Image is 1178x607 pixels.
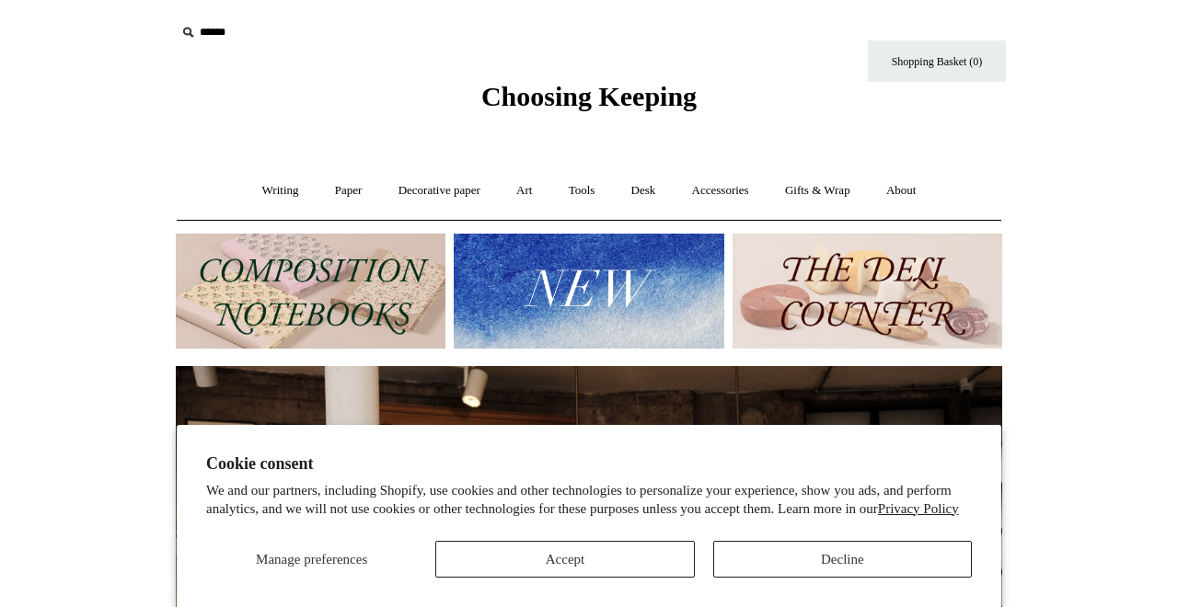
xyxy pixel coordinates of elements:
button: Accept [435,541,694,578]
a: Accessories [676,166,766,215]
a: Tools [552,166,612,215]
span: Manage preferences [256,552,367,567]
button: Manage preferences [206,541,417,578]
a: Desk [615,166,673,215]
a: Paper [318,166,379,215]
img: New.jpg__PID:f73bdf93-380a-4a35-bcfe-7823039498e1 [454,234,723,349]
a: Art [500,166,549,215]
a: Shopping Basket (0) [868,40,1006,82]
a: Decorative paper [382,166,497,215]
h2: Cookie consent [206,454,972,474]
button: Decline [713,541,972,578]
img: 202302 Composition ledgers.jpg__PID:69722ee6-fa44-49dd-a067-31375e5d54ec [176,234,445,349]
a: Privacy Policy [878,501,959,516]
p: We and our partners, including Shopify, use cookies and other technologies to personalize your ex... [206,482,972,518]
span: Choosing Keeping [481,81,697,111]
img: The Deli Counter [733,234,1002,349]
a: Choosing Keeping [481,96,697,109]
a: Writing [246,166,316,215]
a: Gifts & Wrap [768,166,867,215]
a: About [870,166,933,215]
